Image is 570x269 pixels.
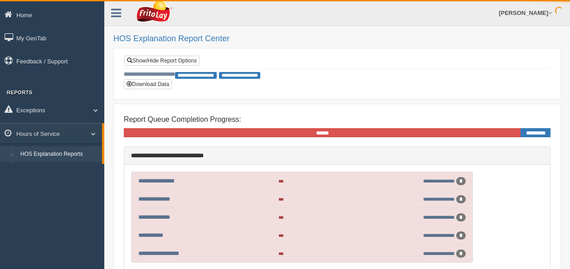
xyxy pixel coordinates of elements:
[16,146,102,163] a: HOS Explanation Reports
[124,115,551,124] h4: Report Queue Completion Progress:
[16,162,102,178] a: HOS Violation Audit Reports
[124,56,200,66] a: Show/Hide Report Options
[124,79,172,89] button: Download Data
[113,34,561,43] h2: HOS Explanation Report Center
